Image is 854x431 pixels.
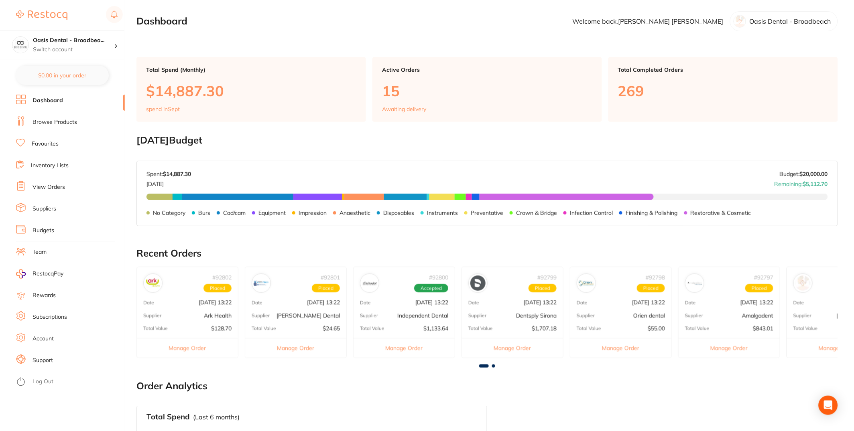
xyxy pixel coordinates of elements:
[685,326,710,331] p: Total Value
[136,248,838,259] h2: Recent Orders
[146,83,356,99] p: $14,887.30
[793,326,818,331] p: Total Value
[16,6,67,24] a: Restocq Logo
[252,300,262,306] p: Date
[687,275,702,291] img: Amalgadent
[33,356,53,364] a: Support
[340,210,370,216] p: Anaesthetic
[212,274,232,281] p: # 92802
[429,274,448,281] p: # 92800
[33,248,47,256] a: Team
[382,106,426,112] p: Awaiting delivery
[143,313,161,318] p: Supplier
[532,325,557,332] p: $1,707.18
[740,299,773,306] p: [DATE] 13:22
[803,180,828,188] strong: $5,112.70
[626,210,678,216] p: Finishing & Polishing
[277,312,340,319] p: [PERSON_NAME] Dental
[468,300,479,306] p: Date
[193,413,240,421] p: (Last 6 months)
[31,162,69,170] a: Inventory Lists
[12,37,28,53] img: Oasis Dental - Broadbeach
[793,313,811,318] p: Supplier
[33,378,53,386] a: Log Out
[33,97,63,105] a: Dashboard
[516,210,557,216] p: Crown & Bridge
[618,67,828,73] p: Total Completed Orders
[204,312,232,319] p: Ark Health
[780,171,828,177] p: Budget:
[577,300,588,306] p: Date
[199,299,232,306] p: [DATE] 13:22
[312,284,340,293] span: Placed
[524,299,557,306] p: [DATE] 13:22
[753,325,773,332] p: $843.01
[685,300,696,306] p: Date
[153,210,185,216] p: No Category
[33,36,114,45] h4: Oasis Dental - Broadbeach
[462,338,563,358] button: Manage Order
[423,325,448,332] p: $1,133.64
[33,205,56,213] a: Suppliers
[397,312,448,319] p: Independent Dental
[577,313,595,318] p: Supplier
[691,210,751,216] p: Restorative & Cosmetic
[245,338,346,358] button: Manage Order
[362,275,377,291] img: Independent Dental
[570,338,671,358] button: Manage Order
[427,210,458,216] p: Instruments
[470,275,486,291] img: Dentsply Sirona
[516,312,557,319] p: Dentsply Sirona
[415,299,448,306] p: [DATE] 13:22
[299,210,327,216] p: Impression
[146,178,191,187] p: [DATE]
[529,284,557,293] span: Placed
[136,57,366,122] a: Total Spend (Monthly)$14,887.30spend inSept
[146,171,191,177] p: Spent:
[323,325,340,332] p: $24.65
[143,300,154,306] p: Date
[16,269,63,279] a: RestocqPay
[32,140,59,148] a: Favourites
[618,83,828,99] p: 269
[754,274,773,281] p: # 92797
[252,326,276,331] p: Total Value
[679,338,780,358] button: Manage Order
[577,326,601,331] p: Total Value
[33,335,54,343] a: Account
[203,284,232,293] span: Placed
[633,312,665,319] p: Orien dental
[819,396,838,415] div: Open Intercom Messenger
[146,106,180,112] p: spend in Sept
[145,275,161,291] img: Ark Health
[360,300,371,306] p: Date
[254,275,269,291] img: Erskine Dental
[223,210,246,216] p: Cad/cam
[360,326,384,331] p: Total Value
[33,291,56,299] a: Rewards
[537,274,557,281] p: # 92799
[414,284,448,293] span: Accepted
[750,18,831,25] p: Oasis Dental - Broadbeach
[321,274,340,281] p: # 92801
[648,325,665,332] p: $55.00
[252,313,270,318] p: Supplier
[632,299,665,306] p: [DATE] 13:22
[800,170,828,178] strong: $20,000.00
[146,67,356,73] p: Total Spend (Monthly)
[258,210,286,216] p: Equipment
[383,210,414,216] p: Disposables
[637,284,665,293] span: Placed
[33,313,67,321] a: Subscriptions
[16,10,67,20] img: Restocq Logo
[136,135,838,146] h2: [DATE] Budget
[382,83,592,99] p: 15
[795,275,811,291] img: Adam Dental
[143,326,168,331] p: Total Value
[646,274,665,281] p: # 92798
[211,325,232,332] p: $128.70
[33,227,54,235] a: Budgets
[16,269,26,279] img: RestocqPay
[33,118,77,126] a: Browse Products
[468,326,493,331] p: Total Value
